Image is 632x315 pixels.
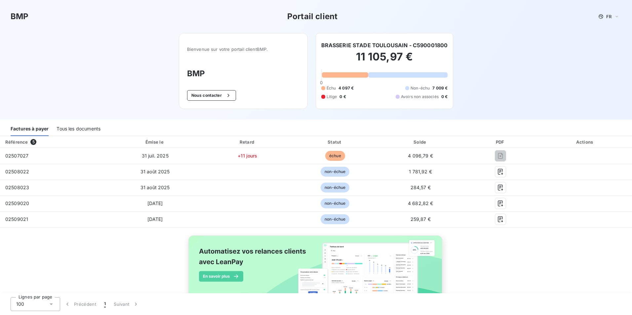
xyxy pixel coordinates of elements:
div: Émise le [108,139,202,145]
button: Précédent [60,297,100,311]
span: non-échue [321,214,349,224]
span: 31 août 2025 [140,169,170,174]
span: 0 € [339,94,346,100]
h6: BRASSERIE STADE TOULOUSAIN - C590001800 [321,41,448,49]
div: Tous les documents [57,122,100,136]
span: non-échue [321,183,349,192]
div: Actions [540,139,631,145]
button: 1 [100,297,110,311]
h3: Portail client [287,11,337,22]
button: Suivant [110,297,143,311]
span: [DATE] [147,200,163,206]
div: Référence [5,139,28,145]
span: 02508023 [5,185,29,190]
img: banner [182,231,450,313]
span: Échu [327,85,336,91]
span: [DATE] [147,216,163,222]
span: Non-échu [411,85,430,91]
span: 02509020 [5,200,29,206]
span: 1 781,92 € [409,169,432,174]
span: Avoirs non associés [401,94,439,100]
span: 31 juil. 2025 [142,153,169,158]
h3: BMP [11,11,28,22]
span: échue [325,151,345,161]
span: 0 € [441,94,448,100]
span: non-échue [321,198,349,208]
h2: 11 105,97 € [321,50,448,70]
span: non-échue [321,167,349,177]
div: Factures à payer [11,122,49,136]
span: 284,57 € [411,185,431,190]
button: Nous contacter [187,90,236,101]
span: 31 août 2025 [140,185,170,190]
div: PDF [464,139,537,145]
span: 259,87 € [411,216,431,222]
div: Retard [205,139,291,145]
span: 100 [16,301,24,307]
span: 1 [104,301,106,307]
span: 7 009 € [432,85,448,91]
span: 02508022 [5,169,29,174]
div: Solde [380,139,461,145]
span: 5 [30,139,36,145]
span: 4 096,79 € [408,153,433,158]
span: 4 682,82 € [408,200,433,206]
span: FR [606,14,612,19]
div: Statut [293,139,377,145]
span: 02507027 [5,153,28,158]
span: 02509021 [5,216,28,222]
span: Litige [327,94,337,100]
span: Bienvenue sur votre portail client BMP . [187,47,299,52]
span: +11 jours [238,153,257,158]
span: 4 097 € [338,85,354,91]
h3: BMP [187,68,299,80]
span: 0 [320,80,323,85]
